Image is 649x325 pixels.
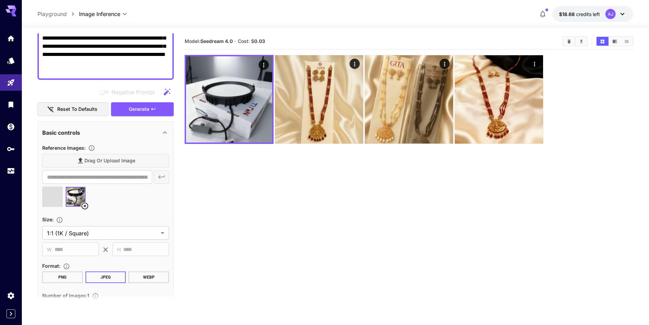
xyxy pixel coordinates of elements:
span: Negative Prompt [111,88,155,96]
span: $18.68 [559,11,576,17]
div: AJ [605,9,616,19]
nav: breadcrumb [37,10,79,18]
a: Playground [37,10,67,18]
div: Settings [7,291,15,300]
img: 9k= [455,55,543,144]
div: Actions [529,59,540,69]
span: Reference Images : [42,145,86,151]
span: 1:1 (1K / Square) [47,229,158,237]
span: H [117,246,121,253]
div: Wallet [7,122,15,131]
button: Upload a reference image to guide the result. This is needed for Image-to-Image or Inpainting. Su... [86,145,98,151]
div: Actions [259,60,269,70]
div: Actions [439,59,450,69]
img: 9k= [186,56,272,143]
button: Clear All [563,37,575,46]
p: Basic controls [42,129,80,137]
b: 0.03 [254,38,265,44]
span: Size : [42,217,53,222]
button: Show media in list view [621,37,633,46]
p: · [234,37,236,45]
button: Choose the file format for the output image. [60,263,73,270]
div: Library [7,100,15,109]
div: Basic controls [42,124,169,141]
button: Show media in video view [609,37,621,46]
button: Download All [575,37,587,46]
span: Image Inference [79,10,120,18]
div: Home [7,34,15,43]
div: $18.682 [559,11,600,18]
button: Show media in grid view [597,37,608,46]
button: Reset to defaults [37,102,108,116]
span: Cost: $ [238,38,265,44]
div: Actions [350,59,360,69]
span: Generate [129,105,149,114]
span: W [47,246,52,253]
img: Z [365,55,453,144]
div: Usage [7,167,15,175]
div: Clear AllDownload All [562,36,588,46]
span: Model: [185,38,233,44]
button: PNG [42,271,83,283]
div: Show media in grid viewShow media in video viewShow media in list view [596,36,633,46]
button: JPEG [86,271,126,283]
div: Models [7,56,15,65]
b: Seedream 4.0 [200,38,233,44]
span: credits left [576,11,600,17]
button: WEBP [128,271,169,283]
button: Generate [111,102,174,116]
div: Playground [7,78,15,87]
span: Negative prompts are not compatible with the selected model. [98,88,160,96]
button: Adjust the dimensions of the generated image by specifying its width and height in pixels, or sel... [53,217,66,223]
span: Format : [42,263,60,269]
button: $18.682AJ [552,6,633,22]
div: API Keys [7,145,15,153]
img: 9k= [275,55,363,144]
button: Expand sidebar [6,309,15,318]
